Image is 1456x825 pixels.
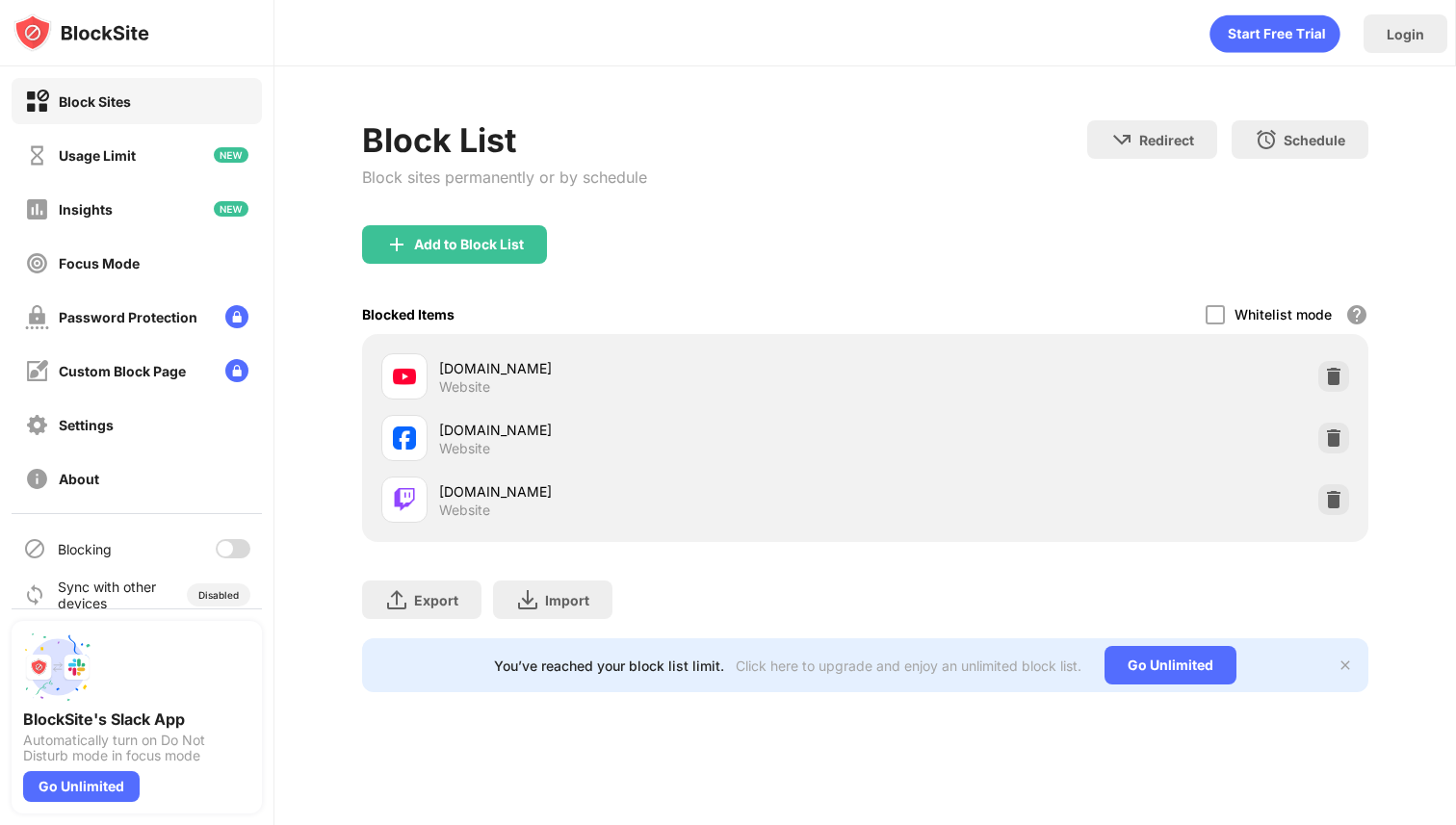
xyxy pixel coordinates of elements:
[1139,132,1194,148] div: Redirect
[59,93,131,110] div: Block Sites
[393,426,416,450] img: favicons
[59,471,99,487] div: About
[23,771,140,802] div: Go Unlimited
[1338,657,1353,673] img: x-button.svg
[59,363,186,379] div: Custom Block Page
[439,440,490,457] div: Website
[23,583,46,606] img: sync-icon.svg
[1209,14,1340,53] div: animation
[25,143,49,168] img: time-usage-off.svg
[225,305,248,328] img: lock-menu.svg
[1105,646,1236,684] div: Go Unlimited
[23,537,46,560] img: blocking-icon.svg
[25,251,49,275] img: focus-off.svg
[59,201,113,218] div: Insights
[25,413,49,437] img: settings-off.svg
[393,365,416,388] img: favicons
[59,417,114,433] div: Settings
[1284,132,1345,148] div: Schedule
[58,541,112,557] div: Blocking
[25,197,49,221] img: insights-off.svg
[25,359,49,383] img: customize-block-page-off.svg
[225,359,248,382] img: lock-menu.svg
[23,733,250,763] div: Automatically turn on Do Not Disturb mode in focus mode
[414,592,458,608] div: Export
[1387,26,1424,42] div: Login
[59,309,197,325] div: Password Protection
[1235,306,1332,322] div: Whitelist mode
[736,657,1081,674] div: Click here to upgrade and enjoy an unlimited block list.
[362,120,647,160] div: Block List
[362,306,455,322] div: Blocked Items
[58,579,157,611] div: Sync with other devices
[494,657,724,674] div: You’ve reached your block list limit.
[59,255,140,271] div: Focus Mode
[439,481,866,502] div: [DOMAIN_NAME]
[439,420,866,440] div: [DOMAIN_NAME]
[393,488,416,511] img: favicons
[439,502,490,519] div: Website
[23,709,250,729] div: BlockSite's Slack App
[23,632,92,702] img: push-slack.svg
[13,13,149,52] img: logo-blocksite.svg
[214,147,248,163] img: new-icon.svg
[439,358,866,378] div: [DOMAIN_NAME]
[59,147,136,164] div: Usage Limit
[25,305,49,329] img: password-protection-off.svg
[198,589,239,601] div: Disabled
[25,467,49,491] img: about-off.svg
[439,378,490,396] div: Website
[25,90,49,114] img: block-on.svg
[214,201,248,217] img: new-icon.svg
[362,168,647,187] div: Block sites permanently or by schedule
[414,237,524,252] div: Add to Block List
[545,592,589,608] div: Import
